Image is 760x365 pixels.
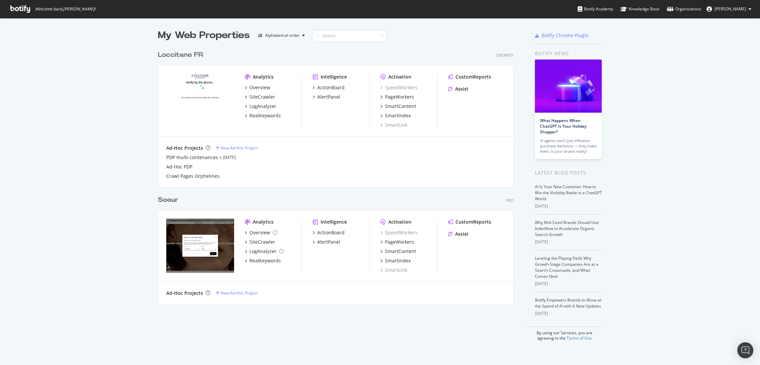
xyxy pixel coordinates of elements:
div: Overview [249,84,270,91]
div: Assist [455,86,468,92]
a: Loccitane FR [158,50,206,60]
a: AI Is Your New Customer: How to Win the Visibility Battle in a ChatGPT World [535,184,602,202]
a: CustomReports [448,74,491,80]
div: Alphabetical order [265,33,300,37]
button: [PERSON_NAME] [701,4,757,14]
div: New Ad-Hoc Project [221,145,258,151]
a: Overview [245,229,277,236]
div: Ad-Hoc Projects [166,290,203,296]
img: fr.loccitane.com [166,74,234,128]
a: PDP multi-contenances [166,154,218,161]
a: SmartLink [380,267,407,273]
img: What Happens When ChatGPT Is Your Holiday Shopper? [535,59,602,113]
div: New Ad-Hoc Project [221,290,258,296]
div: PageWorkers [385,239,414,245]
a: SmartContent [380,103,416,110]
div: LogAnalyzer [249,103,276,110]
a: ActionBoard [313,229,345,236]
div: CustomReports [455,219,491,225]
div: Pro [506,198,514,203]
a: Assist [448,86,468,92]
button: Alphabetical order [255,30,308,41]
div: ActionBoard [317,84,345,91]
a: Crawl Pages Orphelines [166,173,220,179]
div: My Web Properties [158,29,250,42]
div: RealKeywords [249,112,281,119]
a: PageWorkers [380,239,414,245]
div: Latest Blog Posts [535,169,602,176]
div: Knowledge Base [620,6,659,12]
div: SiteCrawler [249,239,275,245]
div: SmartIndex [385,257,411,264]
div: Activation [388,74,411,80]
a: ActionBoard [313,84,345,91]
a: SmartLink [380,122,407,128]
div: RealKeywords [249,257,281,264]
a: LogAnalyzer [245,248,284,255]
a: Ad-Hoc PDP [166,163,192,170]
div: grid [158,42,519,304]
a: SpeedWorkers [380,84,417,91]
a: SiteCrawler [245,239,275,245]
div: Botify news [535,50,602,57]
a: SmartIndex [380,257,411,264]
a: Leveling the Playing Field: Why Growth-Stage Companies Are at a Search Crossroads, and What Comes... [535,255,598,279]
span: Robin Baron [715,6,746,12]
div: PageWorkers [385,94,414,100]
div: Growth [496,52,514,58]
div: Botify Chrome Plugin [542,32,589,39]
a: What Happens When ChatGPT Is Your Holiday Shopper? [540,118,586,135]
div: [DATE] [535,311,602,317]
a: PageWorkers [380,94,414,100]
a: AlertPanel [313,239,340,245]
div: Intelligence [321,219,347,225]
div: By using our Services, you are agreeing to the [527,327,602,341]
a: RealKeywords [245,257,281,264]
div: [DATE] [535,281,602,287]
div: Open Intercom Messenger [737,342,753,358]
a: SmartContent [380,248,416,255]
div: SiteCrawler [249,94,275,100]
a: Terms of Use [567,335,592,341]
div: Assist [455,231,468,237]
div: Overview [249,229,270,236]
a: RealKeywords [245,112,281,119]
div: Ad-Hoc Projects [166,145,203,151]
a: Soeur [158,195,181,205]
div: Soeur [158,195,178,205]
a: Assist [448,231,468,237]
a: LogAnalyzer [245,103,276,110]
div: Intelligence [321,74,347,80]
div: [DATE] [535,203,602,209]
div: AlertPanel [317,94,340,100]
a: Why Mid-Sized Brands Should Use IndexNow to Accelerate Organic Search Growth [535,220,599,237]
div: CustomReports [455,74,491,80]
a: New Ad-Hoc Project [216,290,258,296]
a: Overview [245,84,270,91]
div: SmartIndex [385,112,411,119]
div: SmartContent [385,103,416,110]
div: Activation [388,219,411,225]
a: SpeedWorkers [380,229,417,236]
a: SmartIndex [380,112,411,119]
div: Loccitane FR [158,50,203,60]
a: SiteCrawler [245,94,275,100]
div: AI agents don’t just influence purchase decisions — they make them. Is your brand ready? [540,138,597,154]
div: AlertPanel [317,239,340,245]
span: Welcome back, [PERSON_NAME] ! [35,6,96,12]
a: Botify Chrome Plugin [535,32,589,39]
img: soeur.fr [166,219,234,273]
a: Botify Empowers Brands to Move at the Speed of AI with 6 New Updates [535,297,601,309]
input: Search [313,30,386,41]
a: [DATE] [223,154,236,160]
a: AlertPanel [313,94,340,100]
a: New Ad-Hoc Project [216,145,258,151]
div: LogAnalyzer [249,248,276,255]
div: [DATE] [535,239,602,245]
